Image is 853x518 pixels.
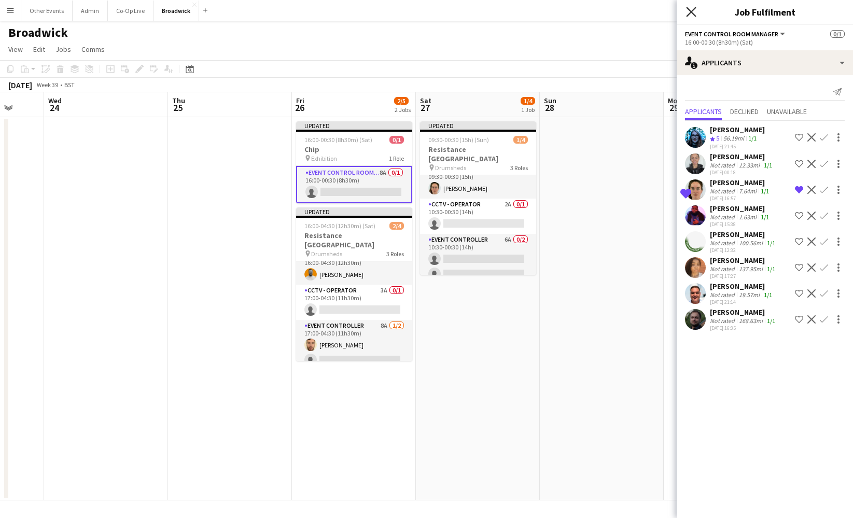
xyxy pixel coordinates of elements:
span: 09:30-00:30 (15h) (Sun) [428,136,489,144]
span: Event Control Room Manager [685,30,778,38]
button: Event Control Room Manager [685,30,787,38]
span: 5 [716,134,719,142]
div: Not rated [710,187,737,195]
div: 1.63mi [737,213,759,221]
div: 16:00-00:30 (8h30m) (Sat) [685,38,845,46]
span: 26 [295,102,304,114]
span: Applicants [685,108,722,115]
h1: Broadwick [8,25,68,40]
div: [PERSON_NAME] [710,152,774,161]
span: 27 [418,102,431,114]
span: 28 [542,102,556,114]
div: Applicants [677,50,853,75]
div: [PERSON_NAME] [710,307,777,317]
div: [DATE] 21:45 [710,143,765,150]
div: 2 Jobs [395,106,411,114]
div: 137.95mi [737,265,765,273]
div: [DATE] 00:18 [710,169,774,176]
div: [DATE] 16:35 [710,325,777,331]
span: Comms [81,45,105,54]
app-skills-label: 1/1 [764,291,772,299]
span: Sat [420,96,431,105]
app-skills-label: 1/1 [767,239,775,247]
app-card-role: Event Control Room Manager8A0/116:00-00:30 (8h30m) [296,166,412,203]
span: 29 [666,102,681,114]
span: Sun [544,96,556,105]
div: 1 Job [521,106,535,114]
span: Mon [668,96,681,105]
app-card-role: Event Controller8A1/217:00-04:30 (11h30m)[PERSON_NAME] [296,320,412,370]
div: [PERSON_NAME] [710,125,765,134]
div: [PERSON_NAME] [710,230,777,239]
div: Updated [296,121,412,130]
app-skills-label: 1/1 [767,265,775,273]
app-skills-label: 1/1 [761,187,769,195]
app-card-role: CCTV - Operator3A0/117:00-04:30 (11h30m) [296,285,412,320]
span: 2/5 [394,97,409,105]
div: [PERSON_NAME] [710,204,771,213]
div: [DATE] 12:32 [710,247,777,254]
div: 168.63mi [737,317,765,325]
span: Edit [33,45,45,54]
span: 24 [47,102,62,114]
app-skills-label: 1/1 [748,134,757,142]
span: 0/1 [830,30,845,38]
div: 100.56mi [737,239,765,247]
span: Declined [730,108,759,115]
div: Not rated [710,317,737,325]
app-card-role: Event Control Room Manager1/109:30-00:30 (15h)[PERSON_NAME] [420,163,536,199]
h3: Job Fulfilment [677,5,853,19]
span: 2/4 [389,222,404,230]
a: Jobs [51,43,75,56]
app-card-role: Event Controller6A0/210:30-00:30 (14h) [420,234,536,284]
button: Other Events [21,1,73,21]
app-card-role: Event Control Room Manager1/116:00-04:30 (12h30m)[PERSON_NAME] [296,249,412,285]
div: Not rated [710,265,737,273]
div: [DATE] 16:57 [710,195,771,202]
span: 1/4 [521,97,535,105]
app-skills-label: 1/1 [764,161,772,169]
span: 3 Roles [386,250,404,258]
span: Thu [172,96,185,105]
span: 3 Roles [510,164,528,172]
div: [DATE] 17:27 [710,273,777,279]
span: 1 Role [389,155,404,162]
span: Fri [296,96,304,105]
div: 19.57mi [737,291,762,299]
span: Unavailable [767,108,807,115]
app-job-card: Updated16:00-00:30 (8h30m) (Sat)0/1Chip Exhibition1 RoleEvent Control Room Manager8A0/116:00-00:3... [296,121,412,203]
span: 25 [171,102,185,114]
div: BST [64,81,75,89]
a: View [4,43,27,56]
div: 12.33mi [737,161,762,169]
div: Not rated [710,161,737,169]
span: Jobs [55,45,71,54]
div: [PERSON_NAME] [710,178,771,187]
button: Broadwick [153,1,199,21]
button: Co-Op Live [108,1,153,21]
button: Admin [73,1,108,21]
div: [PERSON_NAME] [710,282,774,291]
span: Exhibition [311,155,337,162]
h3: Resistance [GEOGRAPHIC_DATA] [296,231,412,249]
app-job-card: Updated16:00-04:30 (12h30m) (Sat)2/4Resistance [GEOGRAPHIC_DATA] Drumsheds3 RolesEvent Control Ro... [296,207,412,361]
div: Not rated [710,239,737,247]
span: Drumsheds [311,250,342,258]
app-skills-label: 1/1 [761,213,769,221]
a: Comms [77,43,109,56]
a: Edit [29,43,49,56]
span: 16:00-00:30 (8h30m) (Sat) [304,136,372,144]
app-job-card: Updated09:30-00:30 (15h) (Sun)1/4Resistance [GEOGRAPHIC_DATA] Drumsheds3 RolesEvent Control Room ... [420,121,536,275]
div: [DATE] 21:14 [710,299,774,305]
div: Not rated [710,213,737,221]
h3: Chip [296,145,412,154]
span: Week 39 [34,81,60,89]
span: 1/4 [513,136,528,144]
div: 56.19mi [721,134,746,143]
span: 0/1 [389,136,404,144]
div: [DATE] 15:38 [710,221,771,228]
span: View [8,45,23,54]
